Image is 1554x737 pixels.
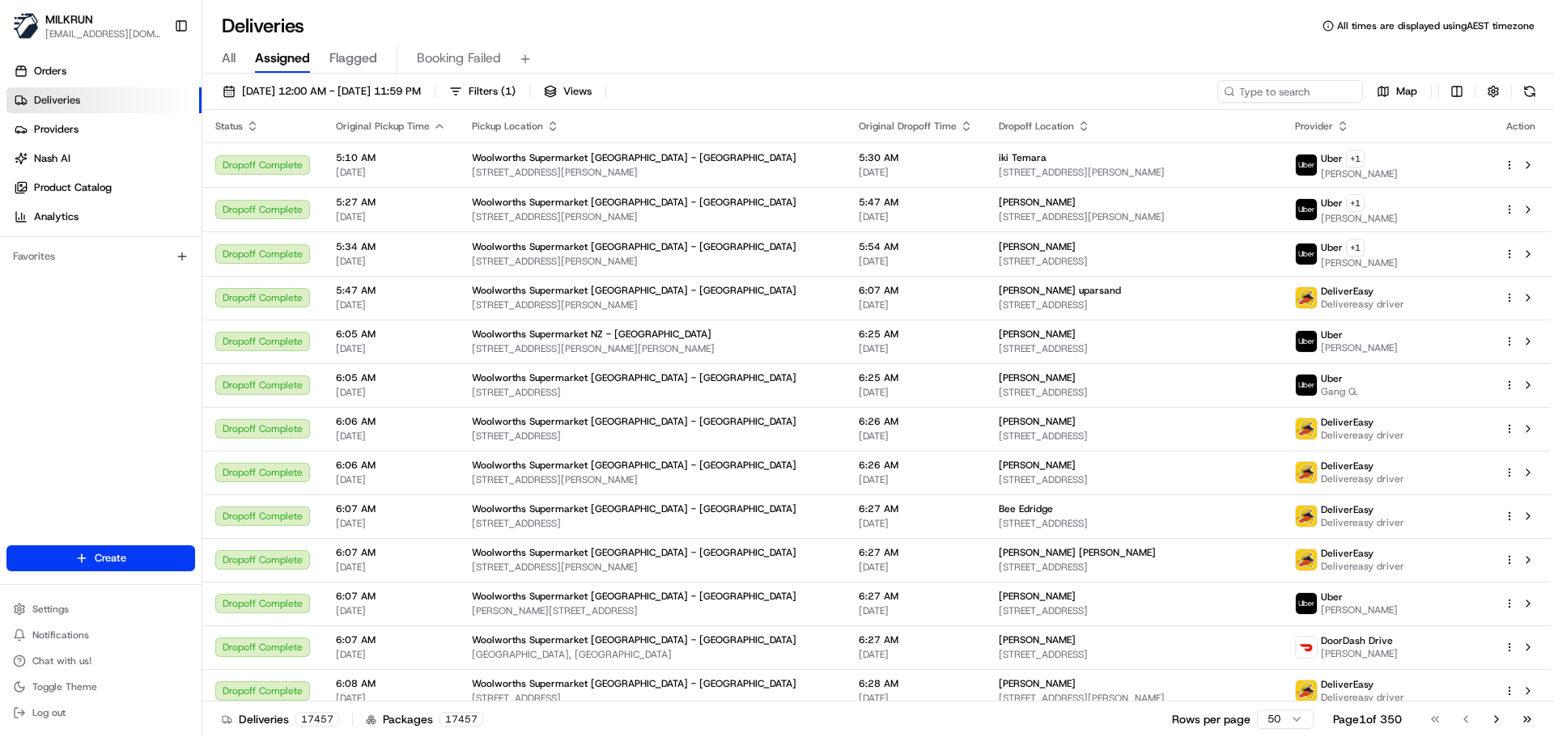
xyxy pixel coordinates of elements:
[859,240,973,253] span: 5:54 AM
[537,80,599,103] button: Views
[32,680,97,693] span: Toggle Theme
[472,255,833,268] span: [STREET_ADDRESS][PERSON_NAME]
[336,590,446,603] span: 6:07 AM
[6,701,195,724] button: Log out
[1337,19,1535,32] span: All times are displayed using AEST timezone
[336,459,446,472] span: 6:06 AM
[472,196,796,209] span: Woolworths Supermarket [GEOGRAPHIC_DATA] - [GEOGRAPHIC_DATA]
[1321,167,1398,180] span: [PERSON_NAME]
[6,244,195,269] div: Favorites
[999,371,1076,384] span: [PERSON_NAME]
[1346,150,1365,167] button: +1
[1321,472,1404,485] span: Delivereasy driver
[859,371,973,384] span: 6:25 AM
[336,415,446,428] span: 6:06 AM
[295,712,339,726] div: 17457
[32,706,66,719] span: Log out
[472,371,796,384] span: Woolworths Supermarket [GEOGRAPHIC_DATA] - [GEOGRAPHIC_DATA]
[999,561,1270,574] span: [STREET_ADDRESS]
[32,629,89,642] span: Notifications
[336,328,446,341] span: 6:05 AM
[999,240,1076,253] span: [PERSON_NAME]
[215,80,428,103] button: [DATE] 12:00 AM - [DATE] 11:59 PM
[6,116,202,142] a: Providers
[34,122,79,137] span: Providers
[336,633,446,646] span: 6:07 AM
[472,120,543,133] span: Pickup Location
[472,210,833,223] span: [STREET_ADDRESS][PERSON_NAME]
[859,120,957,133] span: Original Dropoff Time
[1321,416,1374,429] span: DeliverEasy
[999,342,1270,355] span: [STREET_ADDRESS]
[336,255,446,268] span: [DATE]
[859,561,973,574] span: [DATE]
[999,648,1270,661] span: [STREET_ADDRESS]
[6,676,195,698] button: Toggle Theme
[999,546,1156,559] span: [PERSON_NAME] [PERSON_NAME]
[6,598,195,621] button: Settings
[1518,80,1541,103] button: Refresh
[32,603,69,616] span: Settings
[336,151,446,164] span: 5:10 AM
[1321,647,1398,660] span: [PERSON_NAME]
[859,459,973,472] span: 6:26 AM
[1296,418,1317,439] img: delivereasy_logo.png
[6,6,168,45] button: MILKRUNMILKRUN[EMAIL_ADDRESS][DOMAIN_NAME]
[336,677,446,690] span: 6:08 AM
[336,166,446,179] span: [DATE]
[34,93,80,108] span: Deliveries
[859,415,973,428] span: 6:26 AM
[999,120,1074,133] span: Dropoff Location
[1321,503,1374,516] span: DeliverEasy
[45,28,161,40] button: [EMAIL_ADDRESS][DOMAIN_NAME]
[336,299,446,311] span: [DATE]
[336,120,430,133] span: Original Pickup Time
[336,240,446,253] span: 5:34 AM
[34,151,70,166] span: Nash AI
[469,84,516,99] span: Filters
[472,502,796,515] span: Woolworths Supermarket [GEOGRAPHIC_DATA] - [GEOGRAPHIC_DATA]
[472,590,796,603] span: Woolworths Supermarket [GEOGRAPHIC_DATA] - [GEOGRAPHIC_DATA]
[6,624,195,646] button: Notifications
[1321,634,1393,647] span: DoorDash Drive
[472,415,796,428] span: Woolworths Supermarket [GEOGRAPHIC_DATA] - [GEOGRAPHIC_DATA]
[417,49,501,68] span: Booking Failed
[472,604,833,617] span: [PERSON_NAME][STREET_ADDRESS]
[472,386,833,399] span: [STREET_ADDRESS]
[1296,462,1317,483] img: delivereasy_logo.png
[1321,298,1404,311] span: Delivereasy driver
[1296,287,1317,308] img: delivereasy_logo.png
[999,517,1270,530] span: [STREET_ADDRESS]
[222,49,236,68] span: All
[1321,460,1374,472] span: DeliverEasy
[6,58,202,84] a: Orders
[472,692,833,705] span: [STREET_ADDRESS]
[563,84,592,99] span: Views
[859,590,973,603] span: 6:27 AM
[859,342,973,355] span: [DATE]
[336,648,446,661] span: [DATE]
[1296,506,1317,527] img: delivereasy_logo.png
[6,146,202,172] a: Nash AI
[45,11,93,28] button: MILKRUN
[366,711,483,727] div: Packages
[472,648,833,661] span: [GEOGRAPHIC_DATA], [GEOGRAPHIC_DATA]
[859,604,973,617] span: [DATE]
[1321,241,1343,254] span: Uber
[472,284,796,297] span: Woolworths Supermarket [GEOGRAPHIC_DATA] - [GEOGRAPHIC_DATA]
[255,49,310,68] span: Assigned
[999,590,1076,603] span: [PERSON_NAME]
[999,386,1270,399] span: [STREET_ADDRESS]
[1346,239,1365,256] button: +1
[859,692,973,705] span: [DATE]
[336,386,446,399] span: [DATE]
[1321,341,1398,354] span: [PERSON_NAME]
[999,692,1270,705] span: [STREET_ADDRESS][PERSON_NAME]
[336,546,446,559] span: 6:07 AM
[859,255,973,268] span: [DATE]
[501,84,516,99] span: ( 1 )
[859,196,973,209] span: 5:47 AM
[472,459,796,472] span: Woolworths Supermarket [GEOGRAPHIC_DATA] - [GEOGRAPHIC_DATA]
